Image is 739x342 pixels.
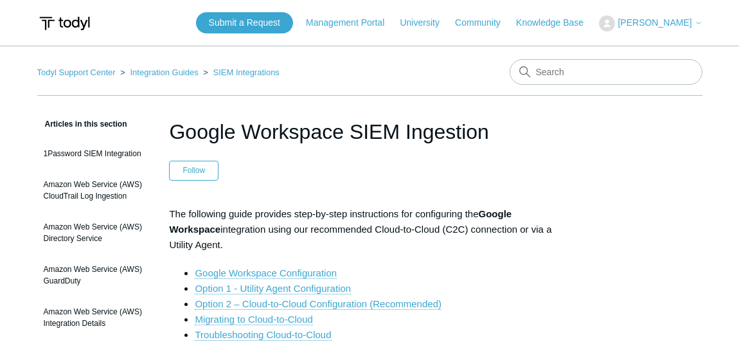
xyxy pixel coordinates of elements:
[37,12,92,35] img: Todyl Support Center Help Center home page
[118,67,200,77] li: Integration Guides
[37,67,118,77] li: Todyl Support Center
[37,172,150,208] a: Amazon Web Service (AWS) CloudTrail Log Ingestion
[213,67,280,77] a: SIEM Integrations
[37,215,150,251] a: Amazon Web Service (AWS) Directory Service
[169,208,551,250] span: The following guide provides step-by-step instructions for configuring the integration using our ...
[130,67,198,77] a: Integration Guides
[37,120,127,129] span: Articles in this section
[306,16,397,30] a: Management Portal
[400,16,452,30] a: University
[37,67,116,77] a: Todyl Support Center
[37,257,150,293] a: Amazon Web Service (AWS) GuardDuty
[618,17,691,28] span: [PERSON_NAME]
[195,267,337,279] a: Google Workspace Configuration
[195,329,331,341] a: Troubleshooting Cloud-to-Cloud
[37,300,150,336] a: Amazon Web Service (AWS) Integration Details
[195,298,441,310] a: Option 2 – Cloud-to-Cloud Configuration (Recommended)
[169,116,569,147] h1: Google Workspace SIEM Ingestion
[599,15,702,32] button: [PERSON_NAME]
[37,141,150,166] a: 1Password SIEM Integration
[510,59,702,85] input: Search
[516,16,596,30] a: Knowledge Base
[455,16,513,30] a: Community
[196,12,293,33] a: Submit a Request
[195,314,312,325] a: Migrating to Cloud-to-Cloud
[195,283,351,294] a: Option 1 - Utility Agent Configuration
[169,161,218,180] button: Follow Article
[169,208,512,235] strong: Google Workspace
[200,67,280,77] li: SIEM Integrations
